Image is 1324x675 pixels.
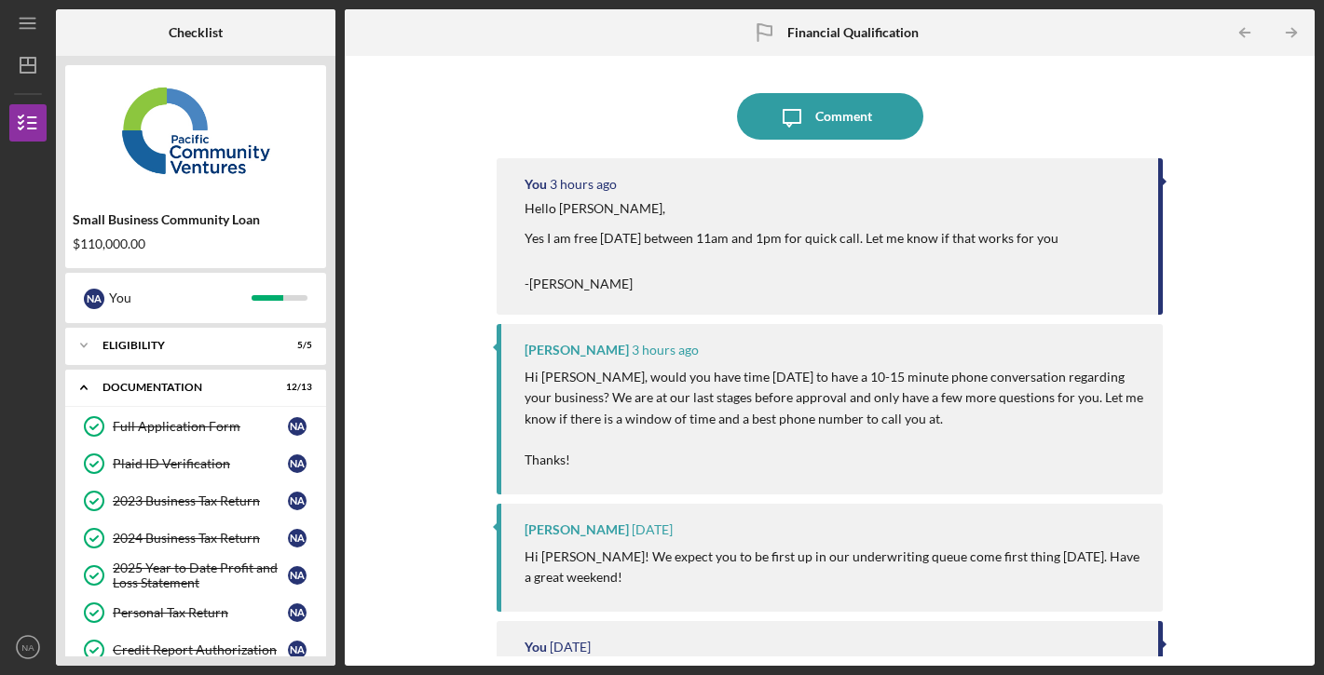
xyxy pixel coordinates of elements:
[737,93,923,140] button: Comment
[75,594,317,631] a: Personal Tax ReturnNA
[288,641,307,659] div: N A
[113,605,288,620] div: Personal Tax Return
[288,492,307,510] div: N A
[288,603,307,622] div: N A
[525,177,547,192] div: You
[75,408,317,445] a: Full Application FormNA
[279,340,312,351] div: 5 / 5
[9,628,47,666] button: NA
[84,289,104,309] div: N A
[288,529,307,547] div: N A
[21,642,34,653] text: NA
[525,343,629,358] div: [PERSON_NAME]
[75,445,317,482] a: Plaid ID VerificationNA
[73,212,319,227] div: Small Business Community Loan
[525,522,629,537] div: [PERSON_NAME]
[73,236,319,251] div: $110,000.00
[525,640,547,655] div: You
[787,25,919,40] b: Financial Qualification
[102,382,266,393] div: Documentation
[169,25,223,40] b: Checklist
[279,382,312,393] div: 12 / 13
[288,454,307,473] div: N A
[65,74,326,186] img: Product logo
[525,201,1061,291] div: Hello [PERSON_NAME], Yes I am free [DATE] between 11am and 1pm for quick call. Let me know if tha...
[550,177,617,192] time: 2025-10-01 16:58
[113,531,288,546] div: 2024 Business Tax Return
[75,520,317,557] a: 2024 Business Tax ReturnNA
[113,456,288,471] div: Plaid ID Verification
[75,631,317,668] a: Credit Report AuthorizationNA
[113,560,288,590] div: 2025 Year to Date Profit and Loss Statement
[102,340,266,351] div: Eligibility
[109,282,252,314] div: You
[113,642,288,657] div: Credit Report Authorization
[632,343,699,358] time: 2025-10-01 16:38
[288,566,307,585] div: N A
[113,493,288,508] div: 2023 Business Tax Return
[113,419,288,434] div: Full Application Form
[525,547,1144,588] p: Hi [PERSON_NAME]! We expect you to be first up in our underwriting queue come first thing [DATE]....
[550,640,591,655] time: 2025-09-26 18:33
[288,417,307,436] div: N A
[815,93,872,140] div: Comment
[75,482,317,520] a: 2023 Business Tax ReturnNA
[75,557,317,594] a: 2025 Year to Date Profit and Loss StatementNA
[632,522,673,537] time: 2025-09-26 22:56
[525,367,1144,471] p: Hi [PERSON_NAME], would you have time [DATE] to have a 10-15 minute phone conversation regarding ...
